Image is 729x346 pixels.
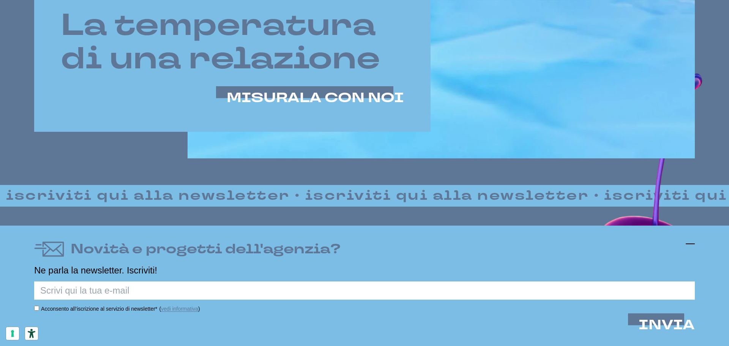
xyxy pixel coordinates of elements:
[6,327,19,340] button: Le tue preferenze relative al consenso per le tecnologie di tracciamento
[25,327,38,340] button: Strumenti di accessibilità
[299,186,595,206] strong: iscriviti qui alla newsletter
[639,318,695,333] button: INVIA
[71,239,341,259] h4: Novità e progetti dell'agenzia?
[639,316,695,334] span: INVIA
[227,89,404,107] span: MISURALA CON NOI
[41,306,157,312] label: Acconsento all’iscrizione al servizio di newsletter*
[34,265,695,275] p: Ne parla la newsletter. Iscriviti!
[227,91,404,106] a: MISURALA CON NOI
[34,281,695,300] input: Scrivi qui la tua e-mail
[159,306,200,312] span: ( )
[161,306,198,312] a: vedi informativa
[61,5,380,79] span: La temperatura di una relazione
